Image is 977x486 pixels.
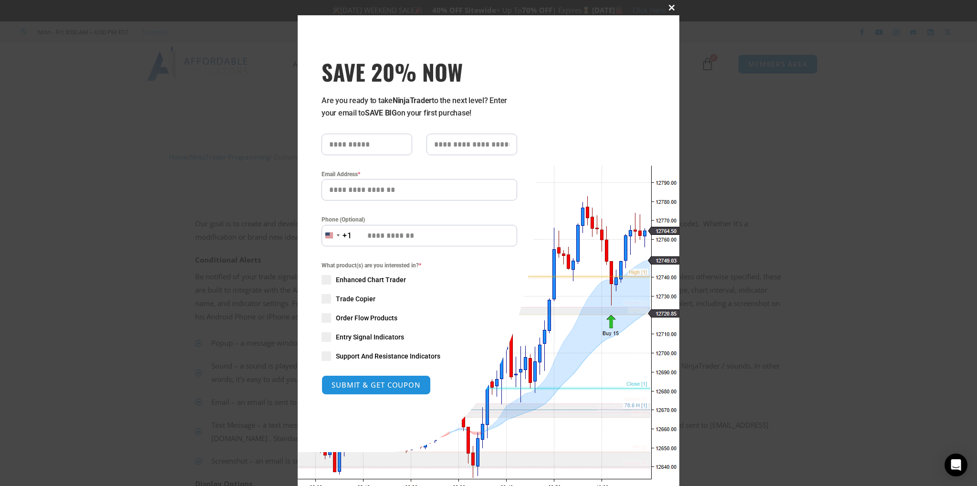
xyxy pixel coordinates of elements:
[322,58,517,85] span: SAVE 20% NOW
[322,375,431,395] button: SUBMIT & GET COUPON
[336,275,406,285] span: Enhanced Chart Trader
[322,169,517,179] label: Email Address
[365,108,397,117] strong: SAVE BIG
[322,225,352,246] button: Selected country
[322,294,517,304] label: Trade Copier
[393,96,432,105] strong: NinjaTrader
[322,95,517,119] p: Are you ready to take to the next level? Enter your email to on your first purchase!
[945,454,967,476] div: Open Intercom Messenger
[322,215,517,224] label: Phone (Optional)
[336,294,375,304] span: Trade Copier
[322,351,517,361] label: Support And Resistance Indicators
[322,332,517,342] label: Entry Signal Indicators
[336,351,440,361] span: Support And Resistance Indicators
[322,275,517,285] label: Enhanced Chart Trader
[336,332,404,342] span: Entry Signal Indicators
[336,313,397,323] span: Order Flow Products
[322,261,517,270] span: What product(s) are you interested in?
[322,313,517,323] label: Order Flow Products
[343,230,352,242] div: +1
